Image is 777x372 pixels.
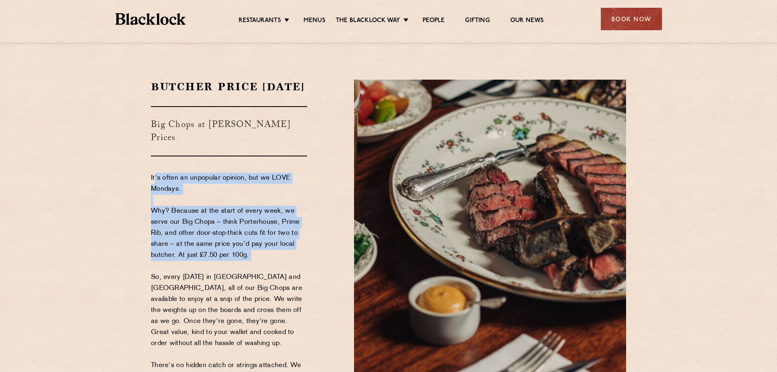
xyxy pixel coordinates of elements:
[115,13,186,25] img: BL_Textured_Logo-footer-cropped.svg
[465,17,489,26] a: Gifting
[423,17,445,26] a: People
[510,17,544,26] a: Our News
[151,80,307,94] h2: Butcher Price [DATE]
[601,8,662,30] div: Book Now
[303,17,325,26] a: Menus
[239,17,281,26] a: Restaurants
[151,106,307,156] h3: Big Chops at [PERSON_NAME] Prices
[336,17,400,26] a: The Blacklock Way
